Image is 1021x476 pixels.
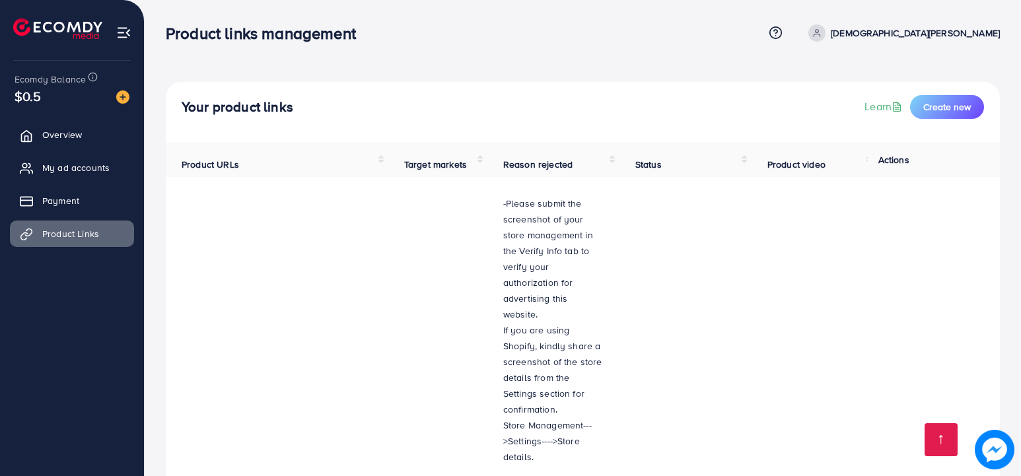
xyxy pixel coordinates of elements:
span: Create new [923,100,971,114]
span: My ad accounts [42,161,110,174]
span: Actions [878,153,909,166]
a: Learn [864,99,905,114]
a: My ad accounts [10,154,134,181]
span: Overview [42,128,82,141]
button: Create new [910,95,984,119]
img: menu [116,25,131,40]
a: Overview [10,121,134,148]
span: If you are using Shopify, kindly share a screenshot of the store details from the Settings sectio... [503,323,602,416]
p: [DEMOGRAPHIC_DATA][PERSON_NAME] [831,25,1000,41]
img: image [976,431,1013,468]
span: Product video [767,158,826,171]
h4: Your product links [182,99,293,116]
h3: Product links management [166,24,367,43]
a: [DEMOGRAPHIC_DATA][PERSON_NAME] [803,24,1000,42]
span: Target markets [404,158,467,171]
a: Product Links [10,221,134,247]
span: Status [635,158,662,171]
img: image [116,90,129,104]
span: Payment [42,194,79,207]
span: Product Links [42,227,99,240]
img: logo [13,18,102,39]
span: Product URLs [182,158,239,171]
span: Store Management--->Settings---->Store details. [503,419,592,463]
span: $0.5 [15,86,42,106]
span: -Please submit the screenshot of your store management in the Verify Info tab to verify your auth... [503,197,593,321]
a: Payment [10,187,134,214]
span: Reason rejected [503,158,573,171]
span: Ecomdy Balance [15,73,86,86]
